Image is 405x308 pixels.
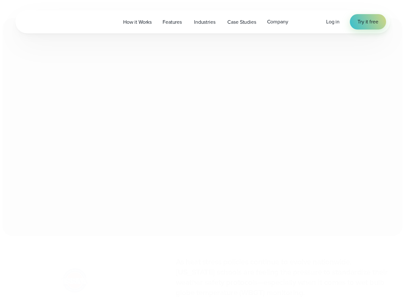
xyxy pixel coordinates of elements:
span: Try it free [358,18,378,26]
span: How it Works [123,18,152,26]
span: Log in [326,18,340,25]
a: Log in [326,18,340,26]
span: Features [163,18,182,26]
a: Try it free [350,14,386,30]
a: Case Studies [222,15,261,29]
span: Industries [194,18,215,26]
span: Case Studies [227,18,256,26]
a: How it Works [118,15,157,29]
span: Company [267,18,288,26]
